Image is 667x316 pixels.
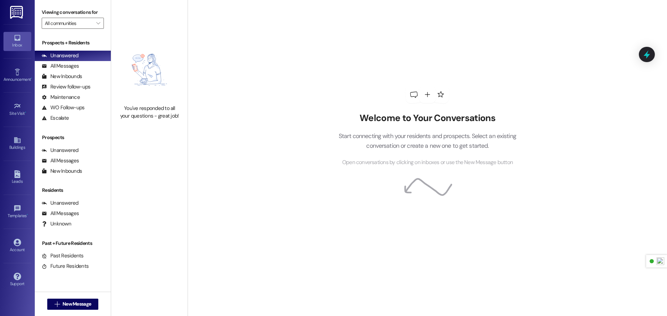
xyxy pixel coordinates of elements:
[3,203,31,221] a: Templates •
[27,212,28,217] span: •
[3,271,31,289] a: Support
[42,114,69,122] div: Escalate
[35,134,111,141] div: Prospects
[42,210,79,217] div: All Messages
[47,299,99,310] button: New Message
[42,147,79,154] div: Unanswered
[119,38,180,101] img: empty-state
[10,6,24,19] img: ResiDesk Logo
[3,237,31,255] a: Account
[328,113,527,124] h2: Welcome to Your Conversations
[55,301,60,307] i: 
[3,168,31,187] a: Leads
[3,100,31,119] a: Site Visit •
[42,263,89,270] div: Future Residents
[42,252,84,259] div: Past Residents
[31,76,32,81] span: •
[25,110,26,115] span: •
[42,104,84,111] div: WO Follow-ups
[119,105,180,120] div: You've responded to all your questions - great job!
[35,240,111,247] div: Past + Future Residents
[63,300,91,308] span: New Message
[45,18,93,29] input: All communities
[35,187,111,194] div: Residents
[42,94,80,101] div: Maintenance
[35,39,111,46] div: Prospects + Residents
[42,52,79,59] div: Unanswered
[42,220,71,228] div: Unknown
[42,83,90,91] div: Review follow-ups
[42,7,104,18] label: Viewing conversations for
[42,168,82,175] div: New Inbounds
[42,73,82,80] div: New Inbounds
[42,62,79,70] div: All Messages
[3,134,31,153] a: Buildings
[42,157,79,164] div: All Messages
[42,199,79,207] div: Unanswered
[342,158,513,167] span: Open conversations by clicking on inboxes or use the New Message button
[3,32,31,51] a: Inbox
[96,20,100,26] i: 
[328,131,527,151] p: Start connecting with your residents and prospects. Select an existing conversation or create a n...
